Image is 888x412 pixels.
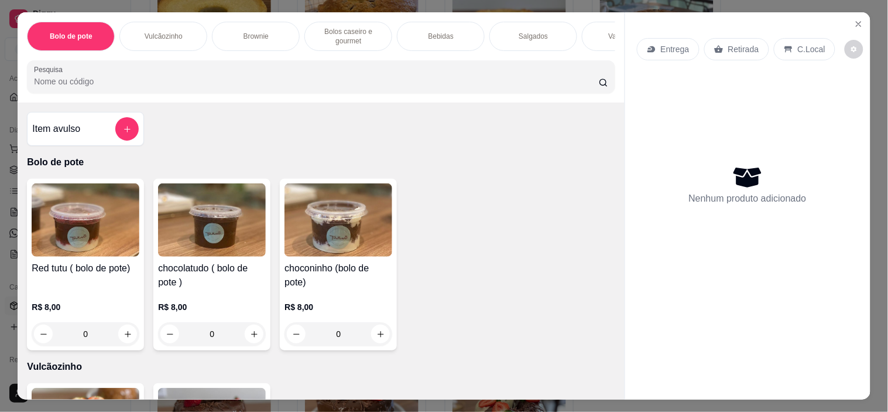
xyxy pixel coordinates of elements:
[32,183,139,257] img: product-image
[728,43,759,55] p: Retirada
[32,122,80,136] h4: Item avulso
[849,15,868,33] button: Close
[608,32,643,41] p: Variedades
[32,261,139,275] h4: Red tutu ( bolo de pote)
[314,27,382,46] p: Bolos caseiro e gourmet
[27,360,615,374] p: Vulcãozinho
[661,43,690,55] p: Entrega
[287,325,306,343] button: decrease-product-quantity
[689,192,807,206] p: Nenhum produto adicionado
[145,32,183,41] p: Vulcãozinho
[798,43,825,55] p: C.Local
[34,76,599,87] input: Pesquisa
[115,117,139,141] button: add-separate-item
[244,32,269,41] p: Brownie
[284,183,392,257] img: product-image
[284,301,392,313] p: R$ 8,00
[34,64,67,74] label: Pesquisa
[158,301,266,313] p: R$ 8,00
[245,325,263,343] button: increase-product-quantity
[158,183,266,257] img: product-image
[160,325,179,343] button: decrease-product-quantity
[50,32,92,41] p: Bolo de pote
[845,40,863,59] button: decrease-product-quantity
[27,155,615,169] p: Bolo de pote
[371,325,390,343] button: increase-product-quantity
[428,32,454,41] p: Bebidas
[158,261,266,290] h4: chocolatudo ( bolo de pote )
[32,301,139,313] p: R$ 8,00
[519,32,548,41] p: Salgados
[284,261,392,290] h4: choconinho (bolo de pote)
